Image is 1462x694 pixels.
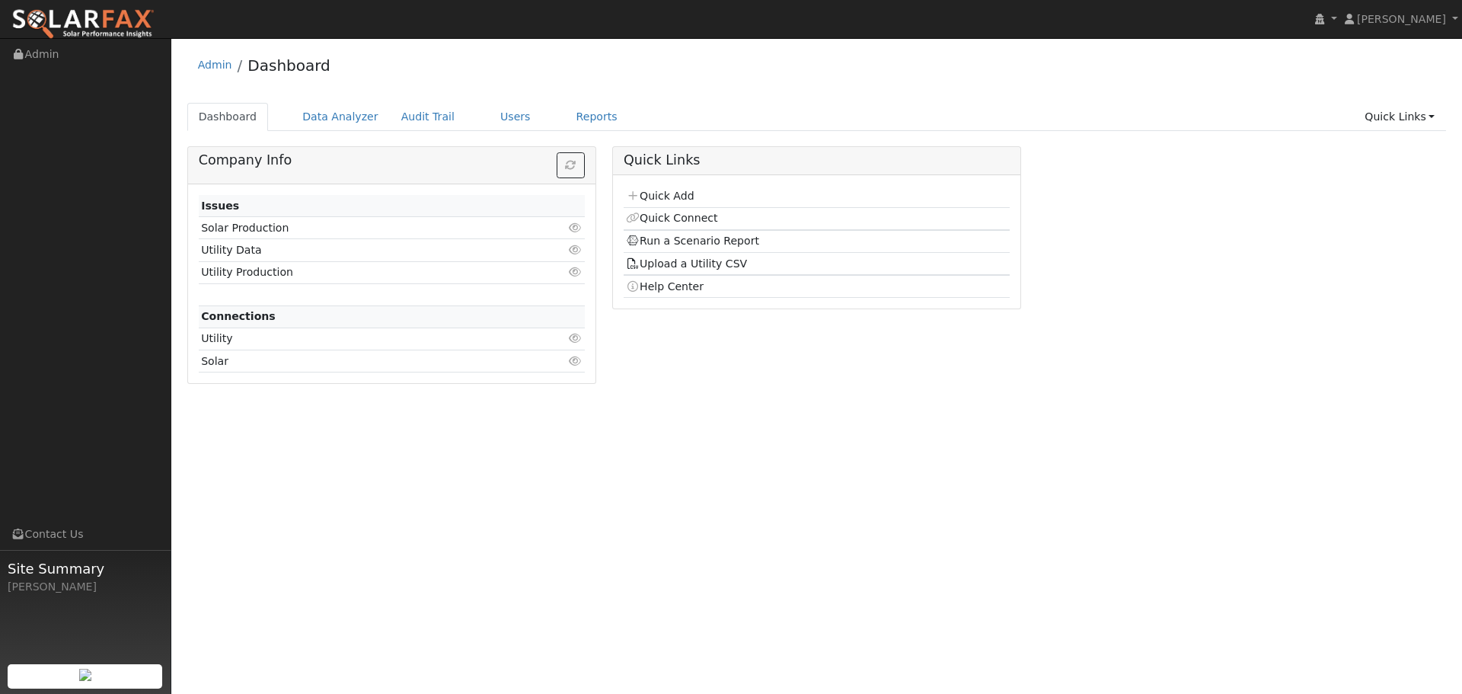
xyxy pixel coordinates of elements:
strong: Connections [201,310,276,322]
span: Site Summary [8,558,163,579]
td: Solar [199,350,522,373]
a: Help Center [626,280,704,293]
a: Quick Connect [626,212,717,224]
span: [PERSON_NAME] [1357,13,1446,25]
a: Admin [198,59,232,71]
td: Utility [199,328,522,350]
a: Reports [565,103,629,131]
i: Click to view [569,222,583,233]
strong: Issues [201,200,239,212]
h5: Company Info [199,152,585,168]
a: Dashboard [187,103,269,131]
a: Users [489,103,542,131]
h5: Quick Links [624,152,1010,168]
div: [PERSON_NAME] [8,579,163,595]
a: Run a Scenario Report [626,235,759,247]
a: Upload a Utility CSV [626,257,747,270]
i: Click to view [569,356,583,366]
img: SolarFax [11,8,155,40]
td: Utility Production [199,261,522,283]
a: Dashboard [247,56,330,75]
a: Quick Links [1353,103,1446,131]
img: retrieve [79,669,91,681]
a: Audit Trail [390,103,466,131]
i: Click to view [569,267,583,277]
a: Quick Add [626,190,694,202]
td: Utility Data [199,239,522,261]
a: Data Analyzer [291,103,390,131]
i: Click to view [569,245,583,255]
td: Solar Production [199,217,522,239]
i: Click to view [569,333,583,344]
